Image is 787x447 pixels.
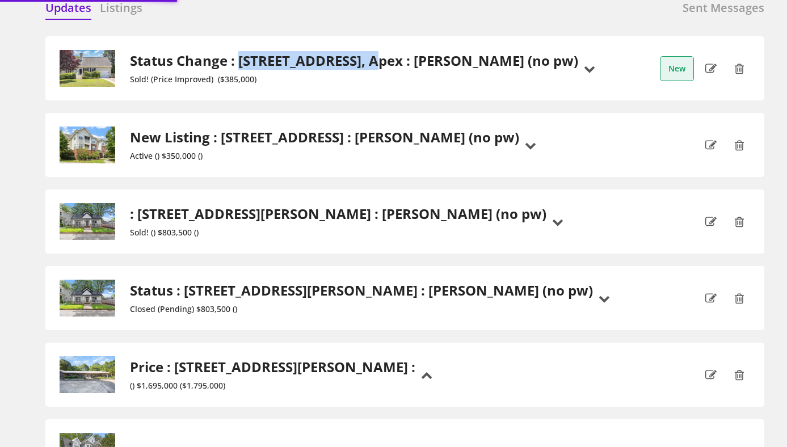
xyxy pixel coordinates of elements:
img: 20250827153836914057000000-o.jpg [59,126,116,163]
div: Closed (Pending) $803,500 () [130,305,593,314]
div: () $1,695,000 ($1,795,000) [130,381,415,391]
div: Sold! () $803,500 () [130,228,546,238]
img: 20250708154110145531000000-o.jpg [59,203,116,240]
div: Sold! (Price Improved) ($385,000) [130,75,578,85]
h2: : [STREET_ADDRESS][PERSON_NAME] : [PERSON_NAME] (no pw) [130,206,546,222]
h2: Status : [STREET_ADDRESS][PERSON_NAME] : [PERSON_NAME] (no pw) [130,282,593,299]
h2: New Listing : [STREET_ADDRESS] : [PERSON_NAME] (no pw) [130,129,519,146]
img: 20250519200703221918000000-o.jpg [59,50,116,87]
h2: Status Change : [STREET_ADDRESS], Apex : [PERSON_NAME] (no pw) [130,53,578,69]
h2: Price : [STREET_ADDRESS][PERSON_NAME] : [130,359,415,376]
img: 20250708154110145531000000-o.jpg [59,280,116,317]
button: New [660,56,694,81]
img: 20250522134628364911000000-o.jpg [59,356,116,393]
div: Active () $350,000 () [130,151,519,161]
